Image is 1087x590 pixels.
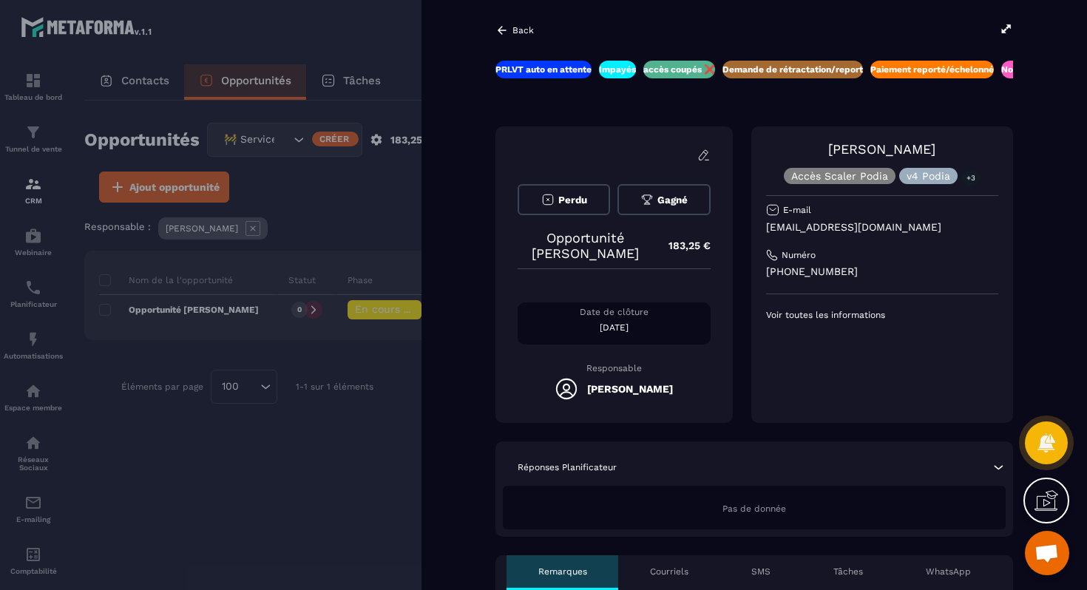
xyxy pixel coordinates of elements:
p: Paiement reporté/échelonné [870,64,994,75]
button: Gagné [617,184,710,215]
a: Ouvrir le chat [1025,531,1069,575]
p: Réponses Planificateur [518,461,617,473]
h5: [PERSON_NAME] [587,383,673,395]
span: Gagné [657,194,688,206]
p: Remarques [538,566,587,577]
p: Back [512,25,534,35]
p: Responsable [518,363,711,373]
p: [PHONE_NUMBER] [766,265,998,279]
p: 183,25 € [654,231,711,260]
p: Voir toutes les informations [766,309,998,321]
a: [PERSON_NAME] [828,141,935,157]
p: Numéro [782,249,816,261]
span: Perdu [558,194,587,206]
p: [DATE] [518,322,711,333]
p: WhatsApp [926,566,971,577]
p: Courriels [650,566,688,577]
p: Impayés [599,64,636,75]
p: Demande de rétractation/report [722,64,863,75]
p: Date de clôture [518,306,711,318]
span: Pas de donnée [722,503,786,514]
p: Nouveaux [1001,64,1044,75]
button: Perdu [518,184,610,215]
p: E-mail [783,204,811,216]
p: SMS [751,566,771,577]
p: +3 [961,170,981,186]
p: PRLVT auto en attente [495,64,592,75]
p: Opportunité [PERSON_NAME] [518,230,654,261]
p: v4 Podia [907,171,950,181]
p: Accès Scaler Podia [791,171,888,181]
p: Tâches [833,566,863,577]
p: accès coupés ❌ [643,64,715,75]
p: [EMAIL_ADDRESS][DOMAIN_NAME] [766,220,998,234]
